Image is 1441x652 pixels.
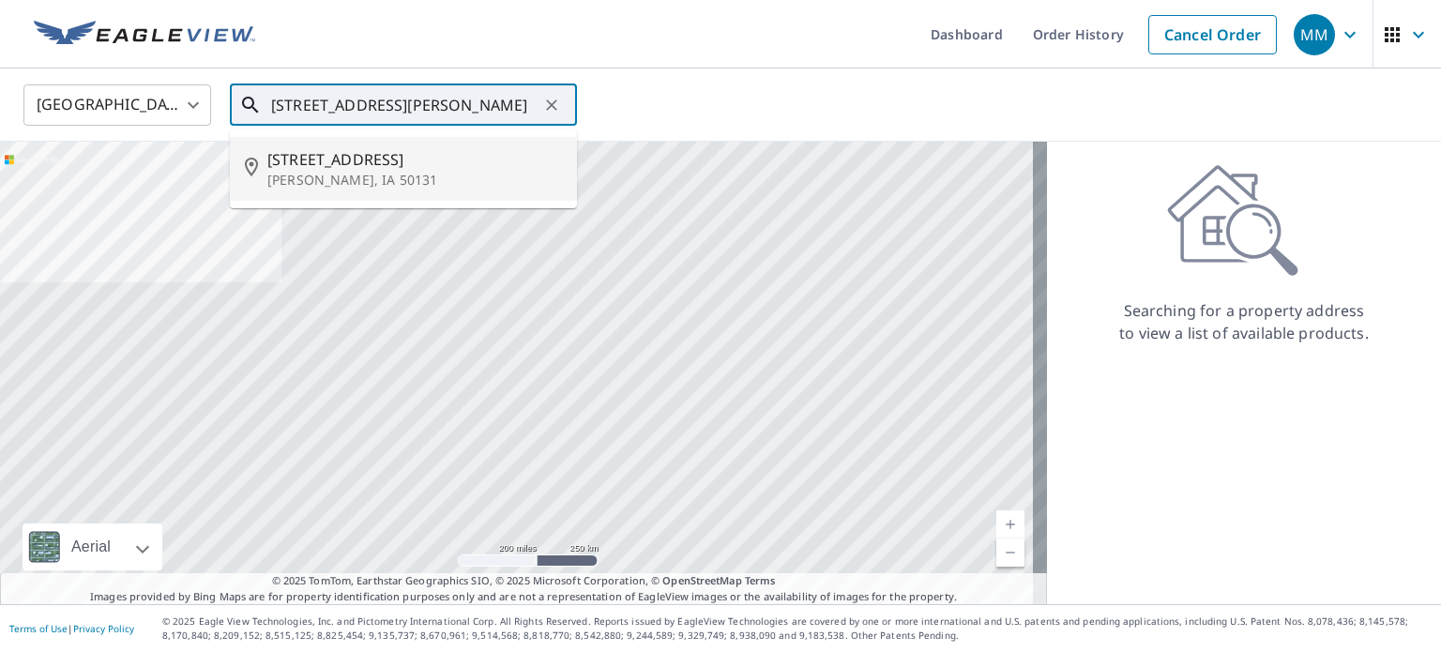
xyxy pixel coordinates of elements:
span: © 2025 TomTom, Earthstar Geographics SIO, © 2025 Microsoft Corporation, © [272,573,776,589]
p: [PERSON_NAME], IA 50131 [267,171,562,190]
div: Aerial [66,523,116,570]
p: | [9,623,134,634]
input: Search by address or latitude-longitude [271,79,538,131]
a: OpenStreetMap [662,573,741,587]
a: Cancel Order [1148,15,1277,54]
span: [STREET_ADDRESS] [267,148,562,171]
div: Aerial [23,523,162,570]
a: Privacy Policy [73,622,134,635]
p: Searching for a property address to view a list of available products. [1118,299,1370,344]
a: Terms [745,573,776,587]
div: MM [1294,14,1335,55]
img: EV Logo [34,21,255,49]
a: Current Level 5, Zoom In [996,510,1024,538]
p: © 2025 Eagle View Technologies, Inc. and Pictometry International Corp. All Rights Reserved. Repo... [162,614,1432,643]
a: Current Level 5, Zoom Out [996,538,1024,567]
a: Terms of Use [9,622,68,635]
button: Clear [538,92,565,118]
div: [GEOGRAPHIC_DATA] [23,79,211,131]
